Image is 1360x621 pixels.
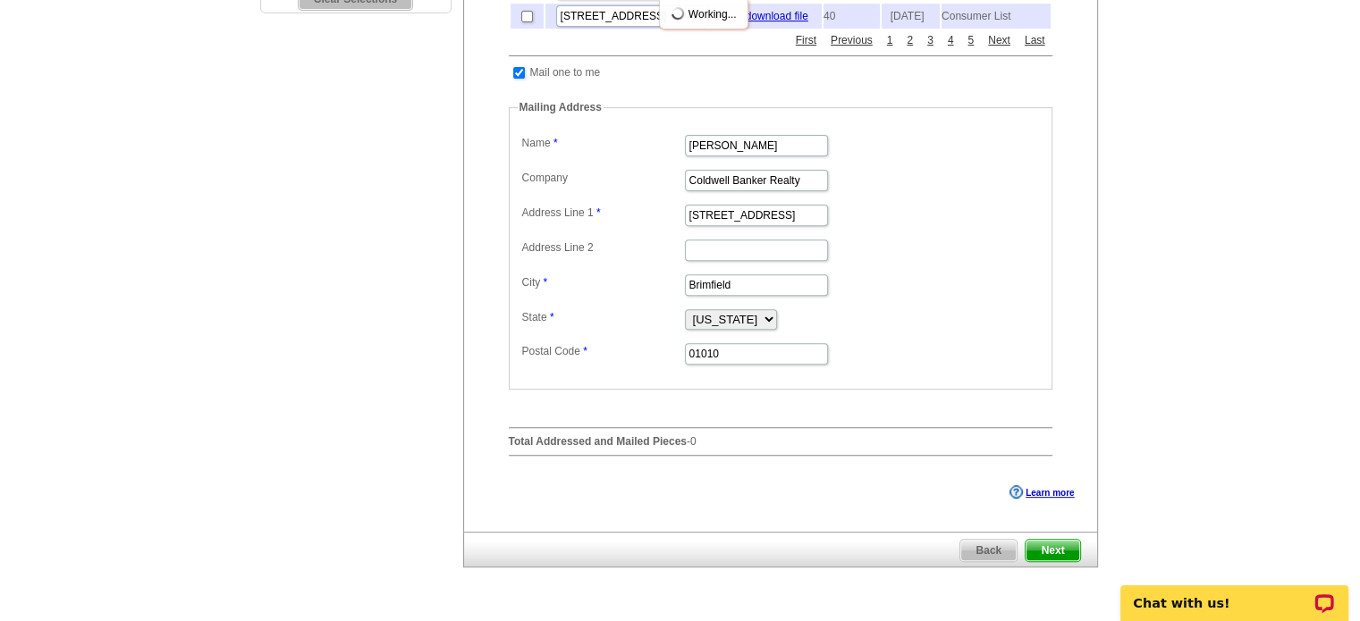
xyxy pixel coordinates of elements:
[791,32,821,48] a: First
[1009,485,1074,499] a: Learn more
[529,63,602,81] td: Mail one to me
[522,135,683,151] label: Name
[518,99,604,115] legend: Mailing Address
[522,343,683,359] label: Postal Code
[522,205,683,221] label: Address Line 1
[902,32,917,48] a: 2
[522,309,683,325] label: State
[522,239,683,256] label: Address Line 2
[1026,540,1079,561] span: Next
[671,6,685,21] img: loading...
[960,540,1017,561] span: Back
[882,4,940,29] td: [DATE]
[826,32,877,48] a: Previous
[1020,32,1050,48] a: Last
[963,32,978,48] a: 5
[943,32,959,48] a: 4
[883,32,898,48] a: 1
[522,170,683,186] label: Company
[1109,565,1360,621] iframe: LiveChat chat widget
[824,4,880,29] td: 40
[746,10,808,22] a: download file
[509,435,687,448] strong: Total Addressed and Mailed Pieces
[959,539,1018,562] a: Back
[942,4,1051,29] td: Consumer List
[923,32,938,48] a: 3
[522,274,683,290] label: City
[690,435,697,448] span: 0
[984,32,1015,48] a: Next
